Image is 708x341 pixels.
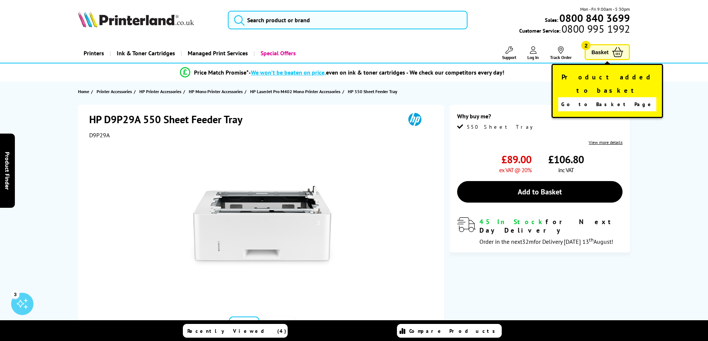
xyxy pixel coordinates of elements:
a: Go to Basket Page [558,97,656,111]
div: modal_delivery [457,217,623,245]
input: Search product or brand [228,11,468,29]
span: HP LaserJet Pro M402 Mono Printer Accessories [250,88,340,95]
a: Add to Basket [457,181,623,203]
span: Support [502,55,516,60]
a: Special Offers [253,44,301,63]
a: 0800 840 3699 [558,14,630,22]
span: ex VAT @ 20% [499,166,531,174]
b: 0800 840 3699 [559,11,630,25]
a: Home [78,88,91,95]
span: Mon - Fri 9:00am - 5:30pm [580,6,630,13]
a: Printer Accessories [97,88,134,95]
li: modal_Promise [61,66,624,79]
span: £106.80 [548,153,584,166]
span: Home [78,88,89,95]
span: 45 In Stock [479,217,546,226]
a: Recently Viewed (4) [183,324,288,338]
span: inc VAT [558,166,574,174]
img: HP D9P29A 550 Sheet Feeder Tray [189,154,335,299]
a: Support [502,46,516,60]
span: Basket [591,47,608,57]
h1: HP D9P29A 550 Sheet Feeder Tray [89,112,250,126]
div: 3 [11,290,19,298]
span: £89.00 [501,153,531,166]
div: Product added to basket [552,64,663,118]
img: HP [398,112,432,126]
sup: th [589,236,594,243]
div: for Next Day Delivery [479,217,623,235]
span: Go to Basket Page [561,99,654,109]
div: - even on ink & toner cartridges - We check our competitors every day! [249,69,504,76]
span: Customer Service: [519,25,630,34]
span: Sales: [545,16,558,23]
span: Order in the next for Delivery [DATE] 13 August! [479,238,613,245]
a: Ink & Toner Cartridges [110,44,181,63]
span: 2 [581,41,591,50]
a: View more details [589,140,623,145]
span: Log In [527,55,539,60]
a: Managed Print Services [181,44,253,63]
a: Log In [527,46,539,60]
span: Recently Viewed (4) [187,328,287,334]
span: We won’t be beaten on price, [251,69,326,76]
div: Why buy me? [457,112,623,124]
span: 550 Sheet Tray [467,124,538,130]
a: Basket 2 [585,44,630,60]
span: Price Match Promise* [194,69,249,76]
span: Ink & Toner Cartridges [117,44,175,63]
a: HP Printer Accessories [139,88,183,95]
a: HP LaserJet Pro M402 Mono Printer Accessories [250,88,342,95]
a: HP Mono Printer Accessories [189,88,245,95]
span: HP 550 Sheet Feeder Tray [348,89,397,94]
a: Compare Products [397,324,502,338]
img: Printerland Logo [78,11,194,27]
span: D9P29A [89,131,110,139]
span: HP Printer Accessories [139,88,181,95]
span: Compare Products [409,328,499,334]
a: Printerland Logo [78,11,219,29]
span: 32m [522,238,534,245]
a: Printers [78,44,110,63]
span: 0800 995 1992 [560,25,630,32]
a: Track Order [550,46,572,60]
span: HP Mono Printer Accessories [189,88,243,95]
span: Printer Accessories [97,88,132,95]
span: Product Finder [4,151,11,190]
